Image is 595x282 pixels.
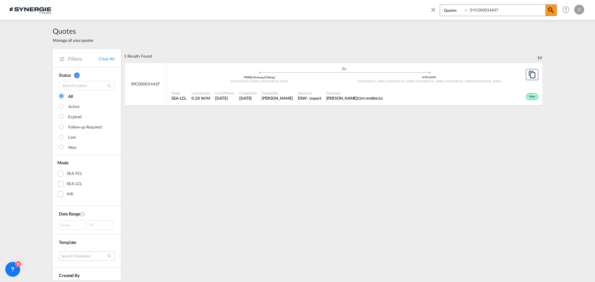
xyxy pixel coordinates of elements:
[422,76,430,79] span: H7M
[59,72,71,78] span: Status
[124,49,152,63] div: 1 Results Found
[307,95,321,101] div: - import
[57,171,116,177] md-checkbox: SEA-FCL
[59,240,76,245] span: Template
[341,67,348,70] md-icon: assets/icons/custom/ship-fill.svg
[561,4,574,15] div: Help
[57,191,116,197] md-checkbox: AIR
[53,26,94,36] span: Quotes
[538,49,542,63] div: Sort by: Created On
[59,220,85,230] div: From
[53,37,94,43] span: Manage all your quotes
[59,220,115,230] span: From To
[68,114,82,120] div: Expired
[231,80,288,83] span: [GEOGRAPHIC_DATA], [GEOGRAPHIC_DATA]
[67,171,82,177] div: SEA-FCL
[57,181,116,187] md-checkbox: SEA-LCL
[298,95,307,101] div: EXW
[67,191,73,197] div: AIR
[326,91,383,95] span: Customer
[192,96,210,101] span: 0.28 W/M
[528,71,536,78] md-icon: assets/icons/custom/copyQuote.svg
[59,81,115,90] input: Search status
[68,104,79,110] div: Active
[99,56,115,62] a: Clear All
[429,76,430,79] span: |
[171,91,187,95] span: Mode
[430,6,437,13] md-icon: icon-close
[87,220,113,230] div: To
[59,211,80,216] span: Date Range
[545,5,557,16] span: icon-magnify
[262,91,293,95] span: Created By
[298,91,321,95] span: Incoterms
[430,76,436,79] span: H7M
[59,273,80,278] span: Created By
[80,212,85,217] md-icon: Created On
[298,95,321,101] div: EXW import
[253,76,253,79] span: |
[171,95,187,101] span: SEA-LCL
[192,91,210,95] span: Load Details
[239,91,257,95] span: Created On
[244,76,275,79] span: TWKEL Keelung (Chilung)
[357,96,383,100] span: CDVI AMERICAS
[59,72,115,78] div: Status 1
[68,134,76,141] div: Lost
[125,63,542,105] div: SYC000014437 assets/icons/custom/ship-fill.svgassets/icons/custom/roll-o-plane.svgOriginKeelung (...
[473,80,501,83] span: [GEOGRAPHIC_DATA]
[574,5,584,15] div: O
[68,124,102,130] div: Follow-up Required
[526,69,538,80] button: Copy Quote
[67,181,82,187] div: SEA-LCL
[326,95,383,101] span: DENISE DIONNE CDVI AMERICAS
[526,93,538,100] div: Won
[107,84,112,88] md-icon: icon-magnify
[131,81,160,87] span: SYC000014437
[357,80,473,83] span: [GEOGRAPHIC_DATA], [GEOGRAPHIC_DATA], [GEOGRAPHIC_DATA], [GEOGRAPHIC_DATA]
[472,80,473,83] span: ,
[239,95,257,101] span: 2 Sep 2025
[74,72,80,78] span: 1
[529,95,537,99] span: Won
[215,91,234,95] span: Cut Off Date
[262,95,293,101] span: Adriana Groposila
[57,160,68,165] span: Mode
[68,55,99,62] span: Filters
[468,5,545,15] input: Enter Quotation Number
[9,3,51,17] img: 1f56c880d42311ef80fc7dca854c8e59.png
[430,4,440,19] span: icon-close
[68,145,77,151] div: Won
[561,4,571,15] span: Help
[547,7,555,14] md-icon: icon-magnify
[68,93,73,100] div: All
[215,95,234,101] span: 2 Sep 2025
